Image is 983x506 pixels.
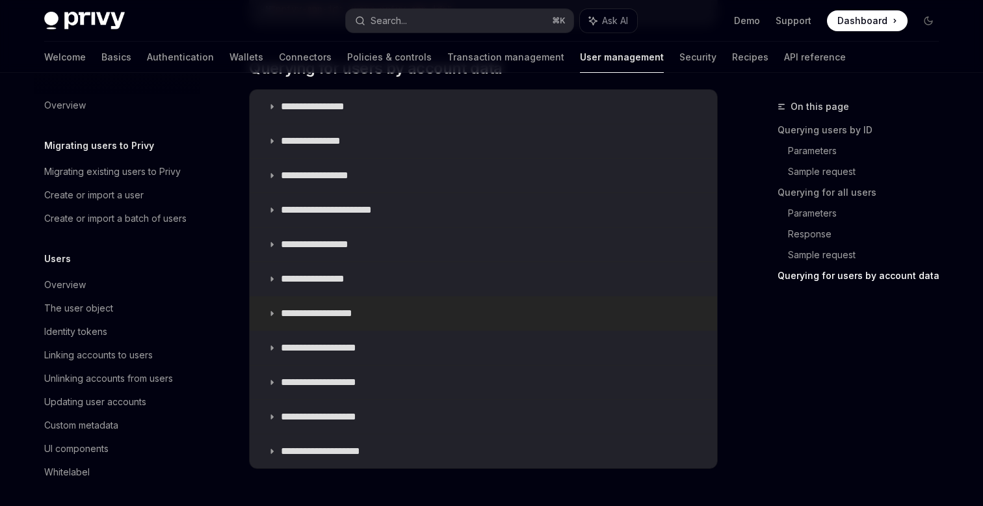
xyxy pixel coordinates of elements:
span: ⌘ K [552,16,566,26]
a: User management [580,42,664,73]
a: Parameters [788,203,949,224]
a: Custom metadata [34,414,200,437]
a: Create or import a user [34,183,200,207]
span: Ask AI [602,14,628,27]
a: Linking accounts to users [34,343,200,367]
a: Unlinking accounts from users [34,367,200,390]
a: Transaction management [447,42,564,73]
a: Overview [34,273,200,297]
a: Connectors [279,42,332,73]
img: dark logo [44,12,125,30]
a: UI components [34,437,200,460]
button: Toggle dark mode [918,10,939,31]
div: Search... [371,13,407,29]
div: Create or import a user [44,187,144,203]
div: Migrating existing users to Privy [44,164,181,180]
a: Overview [34,94,200,117]
div: Linking accounts to users [44,347,153,363]
span: Dashboard [837,14,887,27]
button: Ask AI [580,9,637,33]
a: Basics [101,42,131,73]
div: Updating user accounts [44,394,146,410]
a: Whitelabel [34,460,200,484]
a: Sample request [788,161,949,182]
a: Security [679,42,716,73]
a: API reference [784,42,846,73]
a: Parameters [788,140,949,161]
a: Demo [734,14,760,27]
div: Identity tokens [44,324,107,340]
div: Custom metadata [44,418,118,433]
div: Overview [44,98,86,113]
div: UI components [44,441,109,457]
a: Querying for users by account data [778,265,949,286]
a: Wallets [229,42,263,73]
a: Querying for all users [778,182,949,203]
h5: Migrating users to Privy [44,138,154,153]
h5: Users [44,251,71,267]
a: Create or import a batch of users [34,207,200,230]
a: The user object [34,297,200,320]
a: Identity tokens [34,320,200,343]
a: Welcome [44,42,86,73]
a: Policies & controls [347,42,432,73]
a: Updating user accounts [34,390,200,414]
a: Response [788,224,949,245]
a: Support [776,14,811,27]
a: Querying users by ID [778,120,949,140]
a: Authentication [147,42,214,73]
div: Unlinking accounts from users [44,371,173,386]
a: Dashboard [827,10,908,31]
button: Search...⌘K [346,9,573,33]
a: Migrating existing users to Privy [34,160,200,183]
div: Whitelabel [44,464,90,480]
div: Create or import a batch of users [44,211,187,226]
a: Sample request [788,245,949,265]
a: Recipes [732,42,768,73]
div: The user object [44,300,113,316]
span: On this page [791,99,849,114]
div: Overview [44,277,86,293]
